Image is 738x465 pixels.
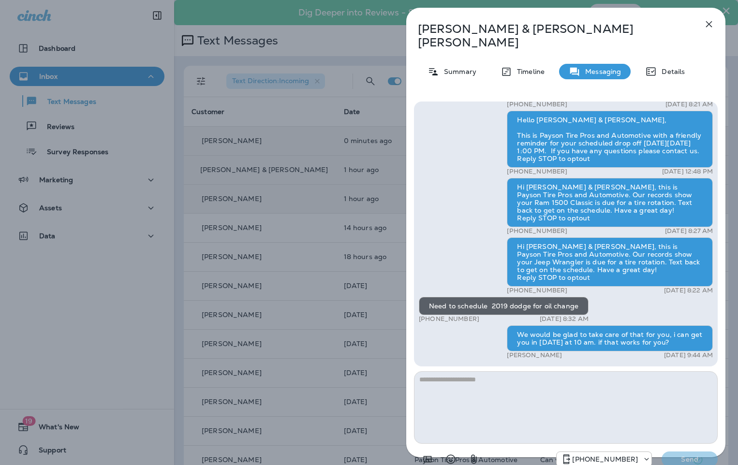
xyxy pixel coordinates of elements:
[507,227,567,235] p: [PHONE_NUMBER]
[507,111,713,168] div: Hello [PERSON_NAME] & [PERSON_NAME], This is Payson Tire Pros and Automotive with a friendly remi...
[557,453,651,465] div: +1 (928) 260-4498
[507,325,713,351] div: We would be glad to take care of that for you, i can get you in [DATE] at 10 am. if that works fo...
[664,351,713,359] p: [DATE] 9:44 AM
[664,287,713,294] p: [DATE] 8:22 AM
[507,178,713,227] div: Hi [PERSON_NAME] & [PERSON_NAME], this is Payson Tire Pros and Automotive. Our records show your ...
[507,101,567,108] p: [PHONE_NUMBER]
[507,351,562,359] p: [PERSON_NAME]
[580,68,621,75] p: Messaging
[540,315,589,323] p: [DATE] 8:32 AM
[507,168,567,175] p: [PHONE_NUMBER]
[419,297,589,315] div: Need to schedule 2019 dodge for oil change
[439,68,476,75] p: Summary
[657,68,685,75] p: Details
[665,101,713,108] p: [DATE] 8:21 AM
[418,22,682,49] p: [PERSON_NAME] & [PERSON_NAME] [PERSON_NAME]
[662,168,713,175] p: [DATE] 12:48 PM
[419,315,479,323] p: [PHONE_NUMBER]
[512,68,545,75] p: Timeline
[572,455,638,463] p: [PHONE_NUMBER]
[665,227,713,235] p: [DATE] 8:27 AM
[507,287,567,294] p: [PHONE_NUMBER]
[507,237,713,287] div: Hi [PERSON_NAME] & [PERSON_NAME], this is Payson Tire Pros and Automotive. Our records show your ...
